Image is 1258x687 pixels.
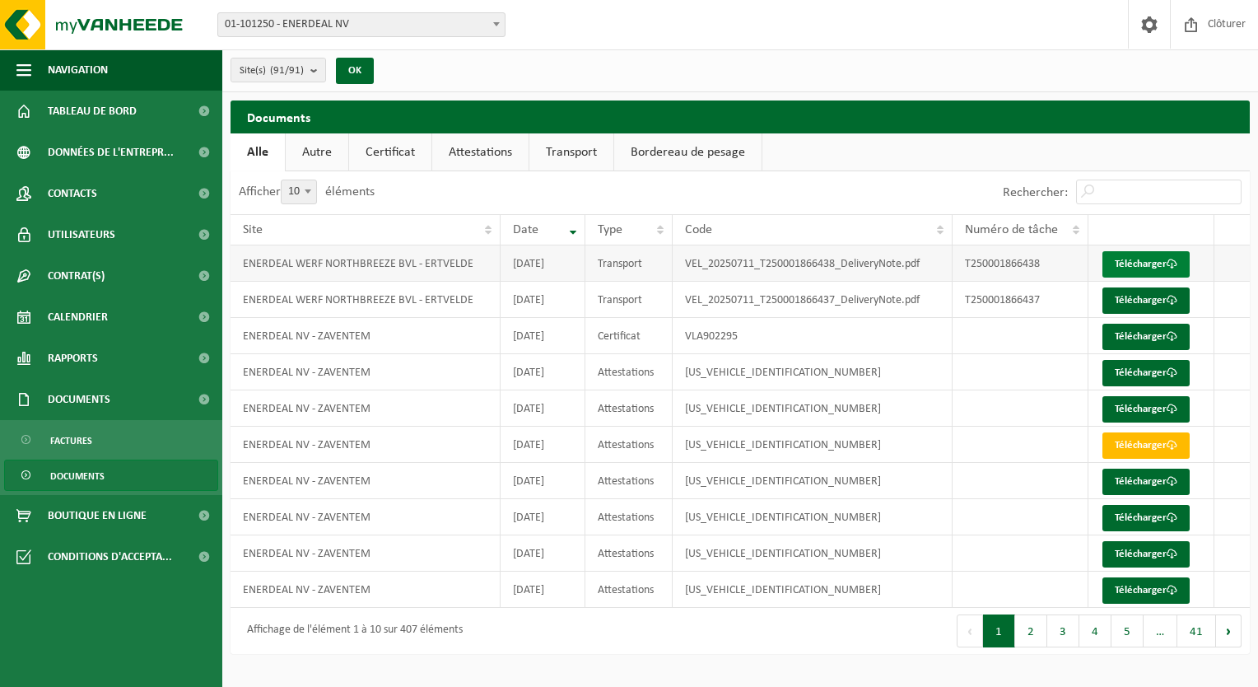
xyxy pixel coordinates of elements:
[1102,577,1190,604] a: Télécharger
[1144,615,1177,647] span: …
[673,463,953,499] td: [US_VEHICLE_IDENTIFICATION_NUMBER]
[1102,505,1190,531] a: Télécharger
[673,535,953,572] td: [US_VEHICLE_IDENTIFICATION_NUMBER]
[217,12,506,37] span: 01-101250 - ENERDEAL NV
[243,223,263,236] span: Site
[231,100,1250,133] h2: Documents
[501,282,585,318] td: [DATE]
[1102,469,1190,495] a: Télécharger
[501,463,585,499] td: [DATE]
[48,338,98,379] span: Rapports
[1102,324,1190,350] a: Télécharger
[965,223,1058,236] span: Numéro de tâche
[48,91,137,132] span: Tableau de bord
[585,572,673,608] td: Attestations
[48,214,115,255] span: Utilisateurs
[501,572,585,608] td: [DATE]
[585,427,673,463] td: Attestations
[501,354,585,390] td: [DATE]
[231,499,501,535] td: ENERDEAL NV - ZAVENTEM
[1102,396,1190,423] a: Télécharger
[501,390,585,427] td: [DATE]
[673,499,953,535] td: [US_VEHICLE_IDENTIFICATION_NUMBER]
[48,132,174,173] span: Données de l'entrepr...
[957,615,983,647] button: Previous
[231,133,285,171] a: Alle
[598,223,622,236] span: Type
[1102,541,1190,568] a: Télécharger
[1111,615,1144,647] button: 5
[282,180,316,203] span: 10
[231,318,501,354] td: ENERDEAL NV - ZAVENTEM
[231,427,501,463] td: ENERDEAL NV - ZAVENTEM
[48,255,105,297] span: Contrat(s)
[685,223,712,236] span: Code
[673,354,953,390] td: [US_VEHICLE_IDENTIFICATION_NUMBER]
[1102,287,1190,314] a: Télécharger
[501,318,585,354] td: [DATE]
[585,354,673,390] td: Attestations
[1102,432,1190,459] a: Télécharger
[585,463,673,499] td: Attestations
[1079,615,1111,647] button: 4
[1177,615,1216,647] button: 41
[349,133,431,171] a: Certificat
[585,535,673,572] td: Attestations
[1216,615,1242,647] button: Next
[614,133,762,171] a: Bordereau de pesage
[4,424,218,456] a: Factures
[501,427,585,463] td: [DATE]
[585,318,673,354] td: Certificat
[4,460,218,491] a: Documents
[432,133,529,171] a: Attestations
[48,495,147,536] span: Boutique en ligne
[585,499,673,535] td: Attestations
[953,245,1088,282] td: T250001866438
[240,58,304,83] span: Site(s)
[673,282,953,318] td: VEL_20250711_T250001866437_DeliveryNote.pdf
[231,245,501,282] td: ENERDEAL WERF NORTHBREEZE BVL - ERTVELDE
[585,282,673,318] td: Transport
[673,390,953,427] td: [US_VEHICLE_IDENTIFICATION_NUMBER]
[231,390,501,427] td: ENERDEAL NV - ZAVENTEM
[1015,615,1047,647] button: 2
[231,535,501,572] td: ENERDEAL NV - ZAVENTEM
[953,282,1088,318] td: T250001866437
[673,427,953,463] td: [US_VEHICLE_IDENTIFICATION_NUMBER]
[513,223,538,236] span: Date
[1047,615,1079,647] button: 3
[239,616,463,646] div: Affichage de l'élément 1 à 10 sur 407 éléments
[218,13,505,36] span: 01-101250 - ENERDEAL NV
[336,58,374,84] button: OK
[281,180,317,204] span: 10
[1102,360,1190,386] a: Télécharger
[231,463,501,499] td: ENERDEAL NV - ZAVENTEM
[673,572,953,608] td: [US_VEHICLE_IDENTIFICATION_NUMBER]
[48,297,108,338] span: Calendrier
[231,282,501,318] td: ENERDEAL WERF NORTHBREEZE BVL - ERTVELDE
[1003,186,1068,199] label: Rechercher:
[48,536,172,577] span: Conditions d'accepta...
[983,615,1015,647] button: 1
[501,245,585,282] td: [DATE]
[231,354,501,390] td: ENERDEAL NV - ZAVENTEM
[501,535,585,572] td: [DATE]
[50,425,92,456] span: Factures
[48,379,110,420] span: Documents
[239,185,375,199] label: Afficher éléments
[48,49,108,91] span: Navigation
[286,133,348,171] a: Autre
[529,133,613,171] a: Transport
[585,390,673,427] td: Attestations
[50,460,105,492] span: Documents
[673,245,953,282] td: VEL_20250711_T250001866438_DeliveryNote.pdf
[1102,251,1190,278] a: Télécharger
[673,318,953,354] td: VLA902295
[48,173,97,214] span: Contacts
[501,499,585,535] td: [DATE]
[231,572,501,608] td: ENERDEAL NV - ZAVENTEM
[270,65,304,76] count: (91/91)
[585,245,673,282] td: Transport
[231,58,326,82] button: Site(s)(91/91)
